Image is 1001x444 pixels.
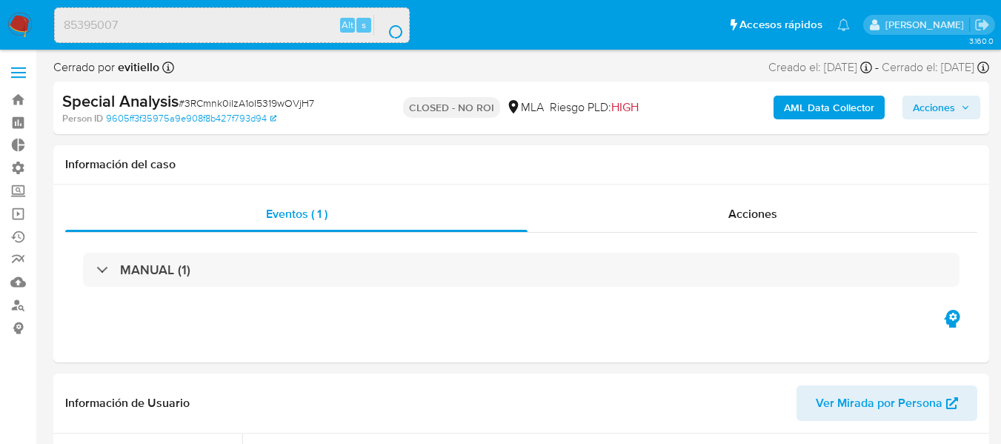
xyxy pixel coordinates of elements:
[739,17,822,33] span: Accesos rápidos
[62,89,179,113] b: Special Analysis
[65,157,977,172] h1: Información del caso
[913,96,955,119] span: Acciones
[403,97,500,118] p: CLOSED - NO ROI
[784,96,874,119] b: AML Data Collector
[902,96,980,119] button: Acciones
[816,385,942,421] span: Ver Mirada por Persona
[974,17,990,33] a: Salir
[179,96,314,110] span: # 3RCmnk0iIzA1oI5319wOVjH7
[373,15,404,36] button: search-icon
[115,59,159,76] b: evitiello
[837,19,850,31] a: Notificaciones
[875,59,879,76] span: -
[266,205,327,222] span: Eventos ( 1 )
[797,385,977,421] button: Ver Mirada por Persona
[65,396,190,411] h1: Información de Usuario
[55,16,409,35] input: Buscar usuario o caso...
[885,18,969,32] p: zoe.breuer@mercadolibre.com
[342,18,353,32] span: Alt
[120,262,190,278] h3: MANUAL (1)
[506,99,544,116] div: MLA
[768,59,872,76] div: Creado el: [DATE]
[882,59,989,76] div: Cerrado el: [DATE]
[550,99,639,116] span: Riesgo PLD:
[362,18,366,32] span: s
[83,253,960,287] div: MANUAL (1)
[728,205,777,222] span: Acciones
[53,59,159,76] span: Cerrado por
[106,112,276,125] a: 9605ff3f35975a9e908f8b427f793d94
[62,112,103,125] b: Person ID
[774,96,885,119] button: AML Data Collector
[611,99,639,116] span: HIGH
